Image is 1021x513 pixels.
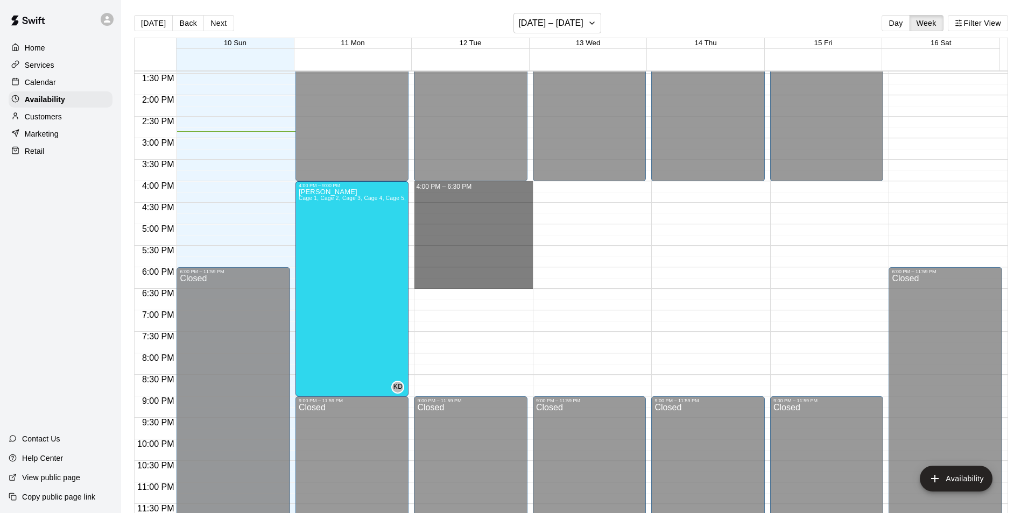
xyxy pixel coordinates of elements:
[393,382,403,393] span: KD
[139,353,177,362] span: 8:00 PM
[25,77,56,88] p: Calendar
[139,74,177,83] span: 1:30 PM
[654,398,762,403] div: 9:00 PM – 11:59 PM
[139,310,177,319] span: 7:00 PM
[391,381,404,394] div: Korben Davis
[25,94,65,105] p: Availability
[139,418,177,427] span: 9:30 PM
[25,129,59,139] p: Marketing
[25,42,45,53] p: Home
[9,57,112,73] a: Services
[22,472,80,483] p: View public page
[139,289,177,298] span: 6:30 PM
[135,504,177,513] span: 11:30 PM
[25,146,45,156] p: Retail
[460,39,482,47] button: 12 Tue
[134,15,173,31] button: [DATE]
[25,111,62,122] p: Customers
[910,15,943,31] button: Week
[139,224,177,233] span: 5:00 PM
[139,267,177,276] span: 6:00 PM
[135,482,177,491] span: 11:00 PM
[203,15,234,31] button: Next
[576,39,601,47] button: 13 Wed
[9,109,112,125] a: Customers
[948,15,1008,31] button: Filter View
[139,181,177,190] span: 4:00 PM
[22,453,63,464] p: Help Center
[694,39,716,47] button: 14 Thu
[295,181,409,396] div: 4:00 PM – 9:00 PM: Available
[139,95,177,104] span: 2:00 PM
[135,439,177,448] span: 10:00 PM
[135,461,177,470] span: 10:30 PM
[931,39,952,47] button: 16 Sat
[299,183,406,188] div: 4:00 PM – 9:00 PM
[139,160,177,169] span: 3:30 PM
[518,16,583,31] h6: [DATE] – [DATE]
[22,491,95,502] p: Copy public page link
[139,246,177,255] span: 5:30 PM
[139,117,177,126] span: 2:30 PM
[773,398,881,403] div: 9:00 PM – 11:59 PM
[814,39,833,47] button: 15 Fri
[139,375,177,384] span: 8:30 PM
[139,138,177,147] span: 3:00 PM
[299,195,448,201] span: Cage 1, Cage 2, Cage 3, Cage 4, Cage 5, Cage 6, Cage 7
[920,466,992,491] button: add
[139,203,177,212] span: 4:30 PM
[180,269,287,274] div: 6:00 PM – 11:59 PM
[9,126,112,142] a: Marketing
[882,15,910,31] button: Day
[22,433,60,444] p: Contact Us
[172,15,204,31] button: Back
[892,269,999,274] div: 6:00 PM – 11:59 PM
[9,40,112,56] a: Home
[9,91,112,108] a: Availability
[9,143,112,159] a: Retail
[341,39,364,47] button: 11 Mon
[513,13,601,33] button: [DATE] – [DATE]
[299,398,406,403] div: 9:00 PM – 11:59 PM
[416,183,471,190] span: 4:00 PM – 6:30 PM
[25,60,54,70] p: Services
[9,74,112,90] a: Calendar
[536,398,643,403] div: 9:00 PM – 11:59 PM
[139,332,177,341] span: 7:30 PM
[224,39,247,47] button: 10 Sun
[139,396,177,405] span: 9:00 PM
